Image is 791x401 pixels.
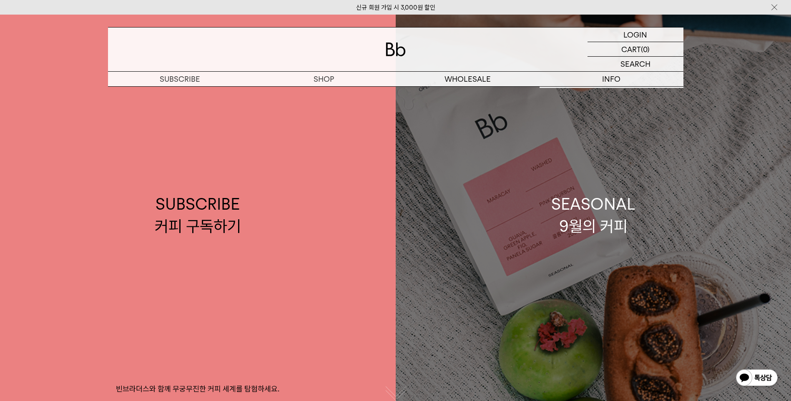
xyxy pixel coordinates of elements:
img: 로고 [386,43,406,56]
a: SHOP [252,72,396,86]
a: CART (0) [588,42,683,57]
p: WHOLESALE [396,72,540,86]
div: SUBSCRIBE 커피 구독하기 [155,193,241,237]
p: INFO [540,72,683,86]
a: SUBSCRIBE [108,72,252,86]
p: (0) [641,42,650,56]
p: SEARCH [620,57,650,71]
img: 카카오톡 채널 1:1 채팅 버튼 [735,368,778,388]
div: SEASONAL 9월의 커피 [551,193,635,237]
a: 브랜드 [540,87,683,101]
p: LOGIN [623,28,647,42]
p: CART [621,42,641,56]
a: LOGIN [588,28,683,42]
a: 신규 회원 가입 시 3,000원 할인 [356,4,435,11]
